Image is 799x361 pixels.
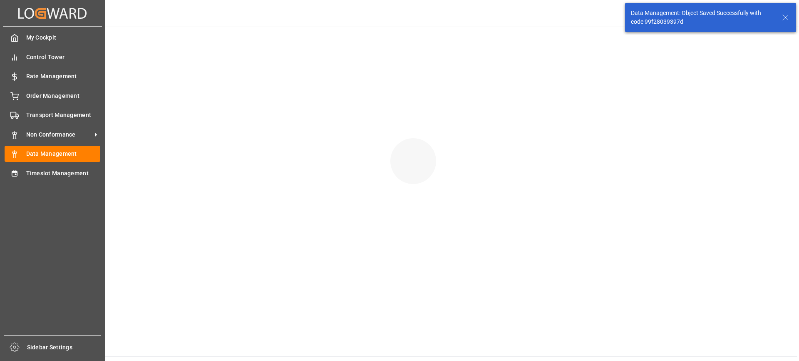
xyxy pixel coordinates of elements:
[26,53,101,62] span: Control Tower
[5,49,100,65] a: Control Tower
[631,9,774,26] div: Data Management: Object Saved Successfully with code 99f28039397d
[5,30,100,46] a: My Cockpit
[26,149,101,158] span: Data Management
[26,33,101,42] span: My Cockpit
[26,111,101,120] span: Transport Management
[5,107,100,123] a: Transport Management
[26,130,92,139] span: Non Conformance
[5,87,100,104] a: Order Management
[5,146,100,162] a: Data Management
[5,165,100,181] a: Timeslot Management
[26,92,101,100] span: Order Management
[27,343,102,352] span: Sidebar Settings
[5,68,100,85] a: Rate Management
[26,169,101,178] span: Timeslot Management
[26,72,101,81] span: Rate Management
